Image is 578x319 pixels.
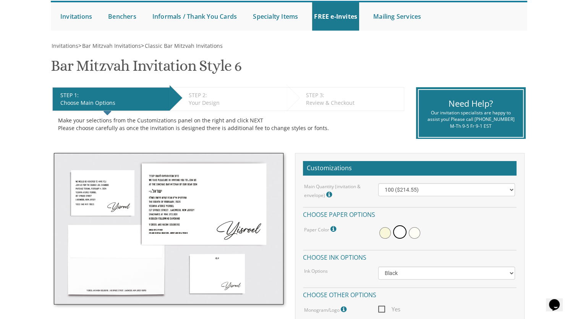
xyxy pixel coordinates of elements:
a: Invitations [58,2,94,31]
span: Classic Bar Mitzvah Invitations [145,42,223,49]
div: STEP 3: [306,91,400,99]
a: Specialty Items [251,2,300,31]
label: Main Quantity (invitation & envelope) [304,183,367,200]
span: > [78,42,141,49]
div: Need Help? [424,98,517,109]
a: FREE e-Invites [312,2,359,31]
img: bminv-thumb-6.jpg [54,153,283,304]
a: Mailing Services [371,2,423,31]
a: Informals / Thank You Cards [151,2,239,31]
div: Our invitation specialists are happy to assist you! Please call [PHONE_NUMBER] M-Th 9-5 Fr 9-1 EST [424,109,517,129]
label: Monogram/Logo [304,304,348,314]
div: Make your selections from the Customizations panel on the right and click NEXT Please choose care... [58,117,398,132]
a: Invitations [51,42,78,49]
h4: Choose paper options [303,207,516,220]
span: Bar Mitzvah Invitations [82,42,141,49]
a: Benchers [106,2,138,31]
div: STEP 2: [189,91,283,99]
label: Paper Color [304,224,338,234]
span: Yes [378,304,400,314]
div: Review & Checkout [306,99,400,107]
span: > [141,42,223,49]
h4: Choose ink options [303,250,516,263]
span: Invitations [52,42,78,49]
h2: Customizations [303,161,516,176]
div: Your Design [189,99,283,107]
a: Classic Bar Mitzvah Invitations [144,42,223,49]
h1: Bar Mitzvah Invitation Style 6 [51,57,241,80]
div: Choose Main Options [60,99,166,107]
h4: Choose other options [303,287,516,301]
label: Ink Options [304,268,328,274]
a: Bar Mitzvah Invitations [81,42,141,49]
iframe: chat widget [546,288,570,311]
div: STEP 1: [60,91,166,99]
